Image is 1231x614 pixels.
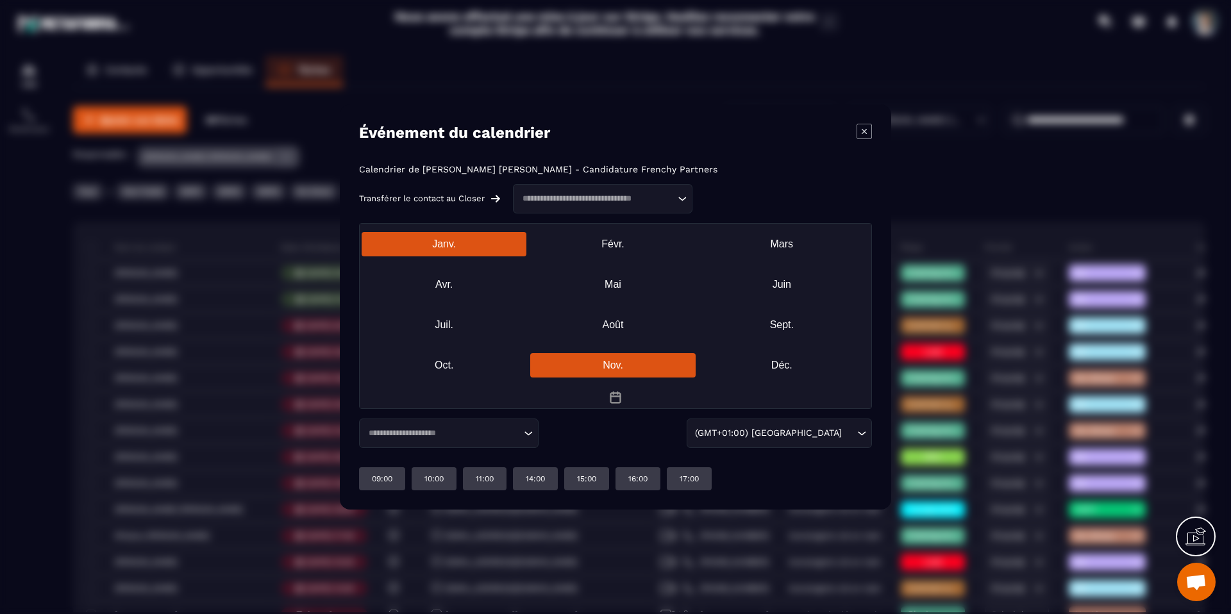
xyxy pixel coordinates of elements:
div: Févr. [530,232,695,256]
p: Transférer le contact au Closer [359,194,485,204]
span: (GMT+01:00) [GEOGRAPHIC_DATA] [692,426,844,440]
input: Search for option [844,426,854,440]
p: 11:00 [476,474,494,484]
div: Juin [699,272,864,297]
div: Sept. [699,313,864,337]
div: Search for option [513,184,692,213]
p: 09:00 [372,474,392,484]
p: 16:00 [628,474,648,484]
div: Août [530,313,695,337]
div: Mai [530,272,695,297]
p: 17:00 [680,474,699,484]
div: Mars [699,232,864,256]
p: 14:00 [526,474,545,484]
p: 10:00 [424,474,444,484]
div: Déc. [699,353,864,378]
div: Oct. [362,353,526,378]
button: Toggle overlay [360,386,871,408]
input: Search for option [364,427,521,440]
p: Calendrier de [PERSON_NAME] [PERSON_NAME] - Candidature Frenchy Partners [359,164,717,174]
p: 15:00 [577,474,596,484]
div: Nov. [530,353,695,378]
div: Avr. [362,272,526,297]
div: Ouvrir le chat [1177,563,1216,601]
div: Search for option [687,419,872,448]
div: Juil. [362,313,526,337]
div: Search for option [359,419,539,448]
input: Search for option [518,192,674,205]
h4: Événement du calendrier [359,124,550,142]
div: Janv. [362,232,526,256]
